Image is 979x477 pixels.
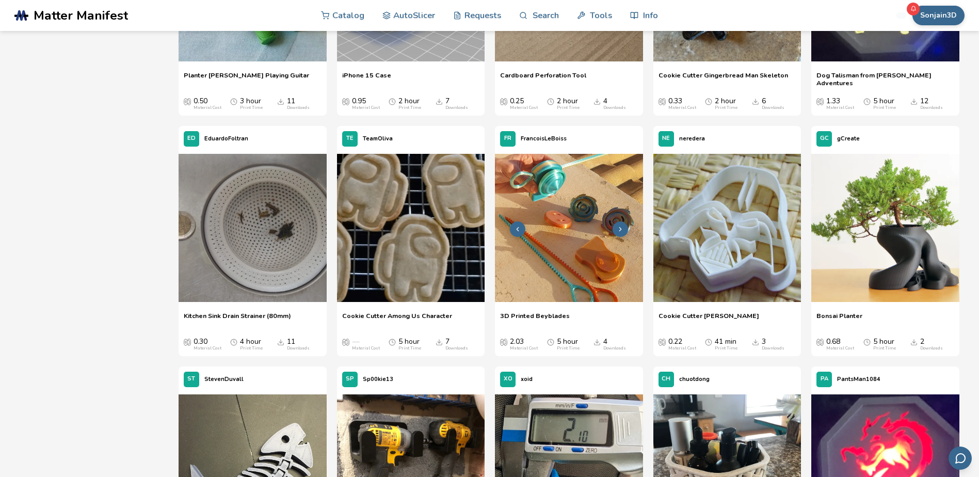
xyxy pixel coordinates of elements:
[816,97,824,105] span: Average Cost
[240,338,263,351] div: 4 hour
[837,133,860,144] p: gCreate
[287,346,310,351] div: Downloads
[287,105,310,110] div: Downloads
[820,135,829,142] span: GC
[230,97,237,105] span: Average Print Time
[342,71,391,87] span: iPhone 15 Case
[821,376,828,383] span: PA
[920,105,943,110] div: Downloads
[912,6,965,25] button: Sonjain3D
[715,338,737,351] div: 41 min
[500,71,586,87] span: Cardboard Perforation Tool
[705,338,712,346] span: Average Print Time
[287,97,310,110] div: 11
[603,346,626,351] div: Downloads
[363,374,393,385] p: Sp00kie13
[445,97,468,110] div: 7
[504,376,512,383] span: XO
[762,97,784,110] div: 6
[920,346,943,351] div: Downloads
[187,135,196,142] span: ED
[277,338,284,346] span: Downloads
[949,447,972,470] button: Send feedback via email
[752,338,759,346] span: Downloads
[194,338,221,351] div: 0.30
[194,105,221,110] div: Material Cost
[762,105,784,110] div: Downloads
[504,135,511,142] span: FR
[705,97,712,105] span: Average Print Time
[547,338,554,346] span: Average Print Time
[826,105,854,110] div: Material Cost
[547,97,554,105] span: Average Print Time
[762,346,784,351] div: Downloads
[445,338,468,351] div: 7
[445,346,468,351] div: Downloads
[557,338,580,351] div: 5 hour
[873,346,896,351] div: Print Time
[398,346,421,351] div: Print Time
[510,346,538,351] div: Material Cost
[240,97,263,110] div: 3 hour
[352,97,380,110] div: 0.95
[752,97,759,105] span: Downloads
[240,105,263,110] div: Print Time
[826,97,854,110] div: 1.33
[510,97,538,110] div: 0.25
[204,374,244,385] p: StevenDuvall
[826,346,854,351] div: Material Cost
[715,97,737,110] div: 2 hour
[659,71,788,87] span: Cookie Cutter Gingerbread Man Skeleton
[277,97,284,105] span: Downloads
[715,105,737,110] div: Print Time
[593,97,601,105] span: Downloads
[659,312,759,327] span: Cookie Cutter [PERSON_NAME]
[873,105,896,110] div: Print Time
[557,97,580,110] div: 2 hour
[510,105,538,110] div: Material Cost
[500,338,507,346] span: Average Cost
[500,97,507,105] span: Average Cost
[194,346,221,351] div: Material Cost
[920,97,943,110] div: 12
[557,346,580,351] div: Print Time
[204,133,248,144] p: EduardoFoltran
[346,376,354,383] span: SP
[398,97,421,110] div: 2 hour
[603,105,626,110] div: Downloads
[826,338,854,351] div: 0.68
[342,338,349,346] span: Average Cost
[863,97,871,105] span: Average Print Time
[521,133,567,144] p: FrancoisLeBoiss
[398,338,421,351] div: 5 hour
[715,346,737,351] div: Print Time
[679,374,710,385] p: chuotdong
[873,97,896,110] div: 5 hour
[662,135,670,142] span: NE
[184,97,191,105] span: Average Cost
[659,97,666,105] span: Average Cost
[603,338,626,351] div: 4
[363,133,393,144] p: TeamOliva
[352,105,380,110] div: Material Cost
[557,105,580,110] div: Print Time
[510,338,538,351] div: 2.03
[436,338,443,346] span: Downloads
[184,312,291,327] a: Kitchen Sink Drain Strainer (80mm)
[342,97,349,105] span: Average Cost
[184,71,309,87] a: Planter [PERSON_NAME] Playing Guitar
[920,338,943,351] div: 2
[679,133,705,144] p: neredera
[668,97,696,110] div: 0.33
[436,97,443,105] span: Downloads
[837,374,880,385] p: PantsMan1084
[184,338,191,346] span: Average Cost
[500,312,570,327] a: 3D Printed Beyblades
[352,338,359,346] span: —
[187,376,195,383] span: ST
[668,338,696,351] div: 0.22
[762,338,784,351] div: 3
